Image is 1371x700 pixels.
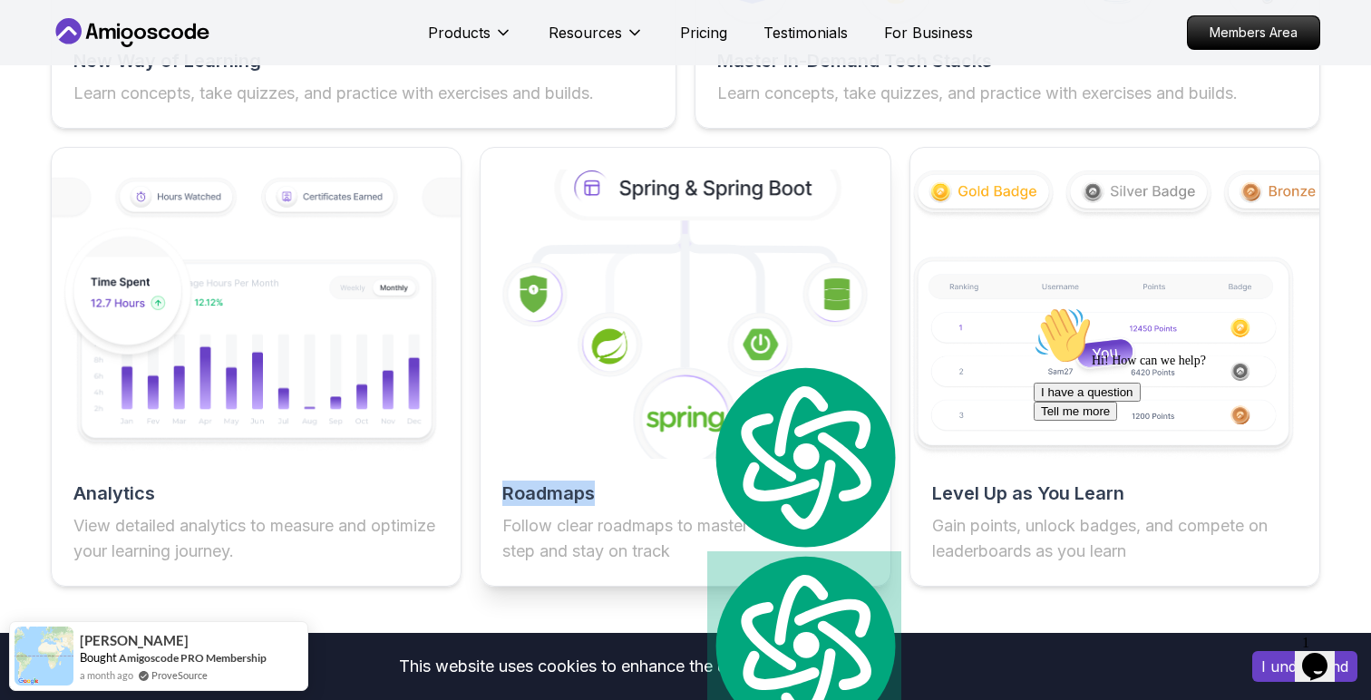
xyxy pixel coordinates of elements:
p: Products [428,22,491,44]
img: logo.svg [707,363,901,551]
img: provesource social proof notification image [15,627,73,685]
a: Members Area [1187,15,1320,50]
a: Testimonials [763,22,848,44]
p: Gain points, unlock badges, and compete on leaderboards as you learn [932,513,1298,564]
h2: Level Up as You Learn [932,481,1298,506]
span: [PERSON_NAME] [80,633,189,648]
span: Hi! How can we help? [7,54,180,68]
h2: Analytics [73,481,439,506]
iframe: chat widget [1295,627,1353,682]
button: Accept cookies [1252,651,1357,682]
button: Products [428,22,512,58]
p: Follow clear roadmaps to master skills step-by-step and stay on track [502,513,868,564]
img: features img [910,170,1319,459]
img: :wave: [7,7,65,65]
iframe: chat widget [1026,299,1353,618]
div: 👋Hi! How can we help?I have a questionTell me more [7,7,334,122]
h2: Roadmaps [502,481,868,506]
a: Amigoscode PRO Membership [119,651,267,665]
p: Members Area [1188,16,1319,49]
a: ProveSource [151,667,208,683]
button: Resources [549,22,644,58]
p: Learn concepts, take quizzes, and practice with exercises and builds. [73,81,654,106]
img: features img [52,177,461,451]
p: View detailed analytics to measure and optimize your learning journey. [73,513,439,564]
p: Resources [549,22,622,44]
a: Pricing [680,22,727,44]
span: Bought [80,650,117,665]
button: Tell me more [7,102,91,122]
div: This website uses cookies to enhance the user experience. [14,647,1225,686]
span: a month ago [80,667,133,683]
p: Learn concepts, take quizzes, and practice with exercises and builds. [717,81,1298,106]
button: I have a question [7,83,114,102]
a: For Business [884,22,973,44]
